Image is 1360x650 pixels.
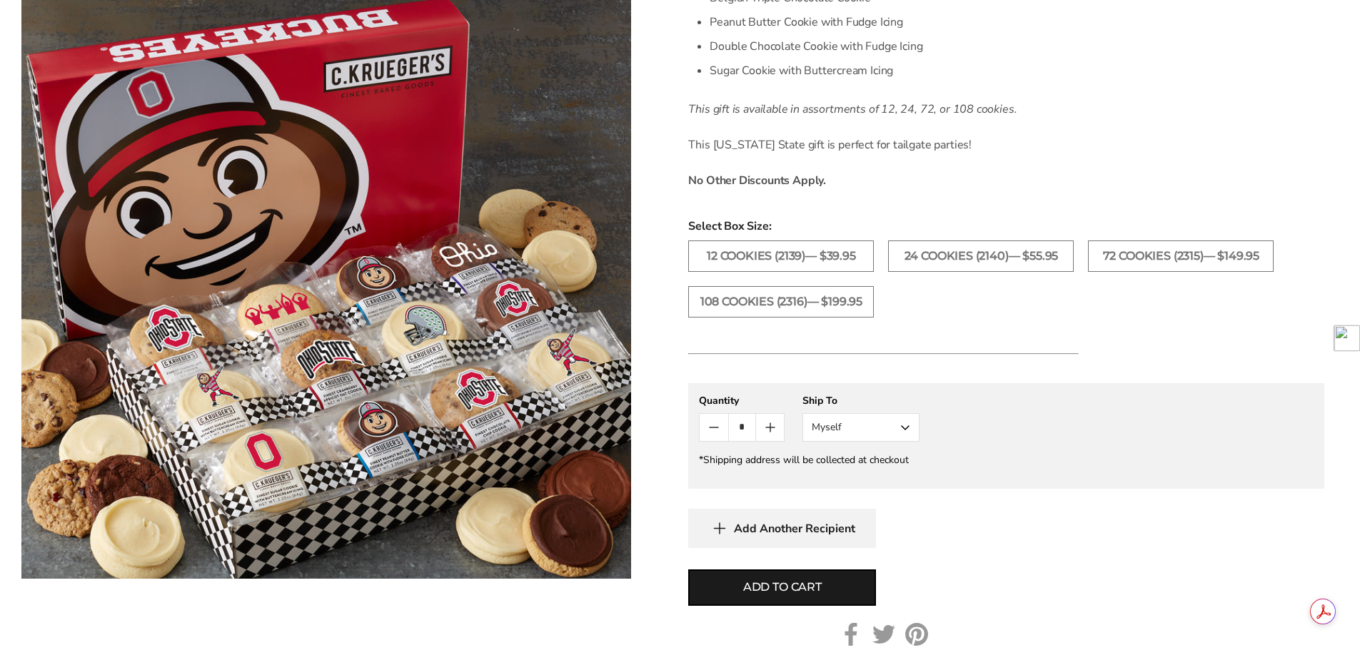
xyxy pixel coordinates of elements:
button: Add Another Recipient [688,509,876,548]
button: Count plus [756,414,784,441]
a: Facebook [840,623,862,646]
button: Add to cart [688,569,876,606]
iframe: Sign Up via Text for Offers [11,596,148,639]
div: *Shipping address will be collected at checkout [699,453,1314,467]
button: Count minus [700,414,727,441]
span: Select Box Size: [688,218,1324,235]
button: Myself [802,413,920,442]
li: Double Chocolate Cookie with Fudge Icing [710,34,1079,59]
li: Sugar Cookie with Buttercream Icing [710,59,1079,83]
em: This gift is available in assortments of 12, 24, 72, or 108 cookies. [688,101,1017,117]
label: 24 Cookies (2140)— $55.95 [888,240,1074,272]
input: Quantity [728,414,756,441]
label: 12 Cookies (2139)— $39.95 [688,240,874,272]
li: Peanut Butter Cookie with Fudge Icing [710,10,1079,34]
span: Add Another Recipient [734,522,855,536]
gfm-form: New recipient [688,383,1324,489]
a: Pinterest [905,623,928,646]
span: Add to cart [743,579,822,596]
strong: No Other Discounts Apply. [688,173,826,188]
a: Twitter [872,623,895,646]
p: This [US_STATE] State gift is perfect for tailgate parties! [688,136,1079,153]
div: Quantity [699,394,785,407]
div: Ship To [802,394,920,407]
label: 72 Cookies (2315)— $149.95 [1088,240,1274,272]
label: 108 Cookies (2316)— $199.95 [688,286,874,318]
img: toggle-logo.svg [1334,325,1360,351]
